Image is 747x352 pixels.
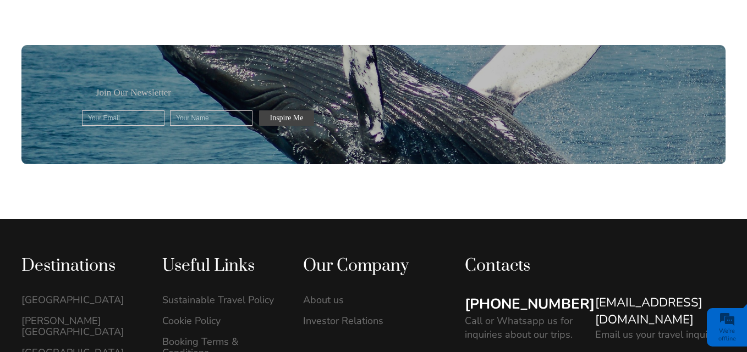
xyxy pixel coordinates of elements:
em: Submit [161,273,200,288]
div: We're offline [710,327,744,343]
a: Sustainable Travel Policy [162,294,280,305]
div: Useful Links [162,255,280,277]
input: Enter your email address [14,134,201,158]
input: Your Email [82,110,164,126]
div: Navigation go back [12,57,29,73]
div: Destinations [21,255,139,277]
div: Our Company [303,255,421,277]
a: [PHONE_NUMBER] [465,294,595,314]
a: Cookie Policy [162,315,280,326]
a: About us [303,294,421,305]
a: [GEOGRAPHIC_DATA] [21,294,139,305]
a: [EMAIL_ADDRESS][DOMAIN_NAME] [595,294,726,328]
p: Email us your travel inquiry. [595,328,718,342]
a: [PERSON_NAME][GEOGRAPHIC_DATA] [21,315,139,337]
input: Your Name [170,110,252,126]
div: Minimize live chat window [180,5,207,32]
div: Leave a message [74,58,201,72]
a: Investor Relations [303,315,421,326]
textarea: Type your message and click 'Submit' [14,166,201,264]
input: Inspire Me [259,110,314,126]
div: Contacts [465,255,726,277]
p: Call or Whatsapp us for inquiries about our trips. [465,314,584,342]
input: Enter your last name [14,102,201,126]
